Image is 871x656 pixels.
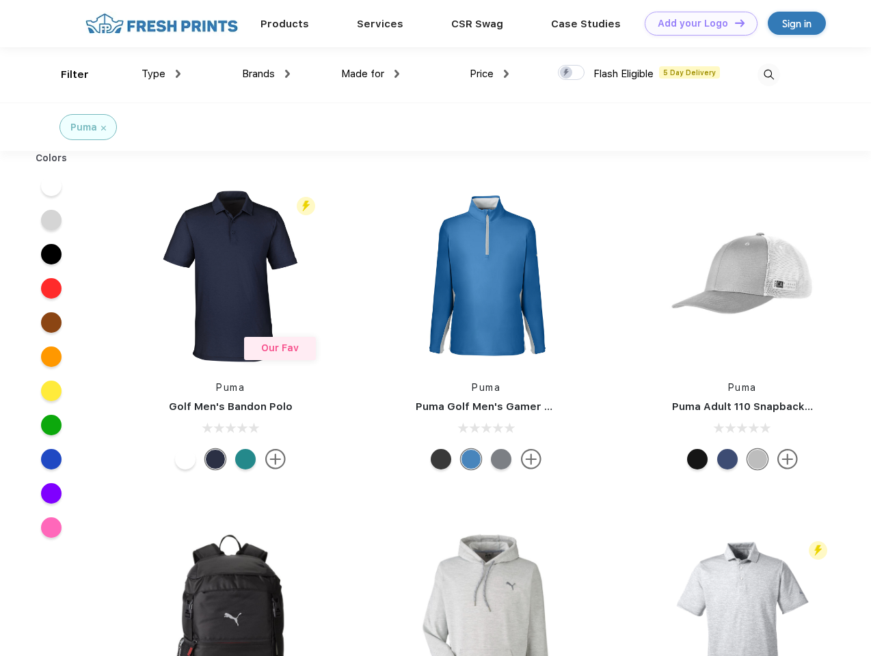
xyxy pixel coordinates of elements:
div: Bright Cobalt [461,449,481,469]
img: dropdown.png [176,70,180,78]
span: 5 Day Delivery [659,66,720,79]
a: Puma [728,382,757,393]
img: dropdown.png [394,70,399,78]
div: Peacoat Qut Shd [717,449,738,469]
div: Navy Blazer [205,449,226,469]
a: Services [357,18,403,30]
a: Puma Golf Men's Gamer Golf Quarter-Zip [416,400,632,413]
img: flash_active_toggle.svg [809,541,827,560]
span: Made for [341,68,384,80]
div: Puma Black [431,449,451,469]
div: Quarry with Brt Whit [747,449,768,469]
img: DT [735,19,745,27]
div: Colors [25,151,78,165]
img: desktop_search.svg [758,64,780,86]
img: func=resize&h=266 [652,185,833,367]
span: Type [142,68,165,80]
span: Price [470,68,494,80]
img: more.svg [777,449,798,469]
img: dropdown.png [504,70,509,78]
a: Products [260,18,309,30]
a: Golf Men's Bandon Polo [169,400,293,413]
span: Brands [242,68,275,80]
div: Bright White [175,449,196,469]
a: Puma [472,382,500,393]
img: flash_active_toggle.svg [297,197,315,215]
span: Our Fav [261,342,299,353]
img: more.svg [521,449,541,469]
a: Sign in [768,12,826,35]
img: filter_cancel.svg [101,126,106,131]
div: Sign in [782,16,812,31]
div: Quiet Shade [491,449,511,469]
div: Pma Blk with Pma Blk [687,449,708,469]
img: dropdown.png [285,70,290,78]
a: Puma [216,382,245,393]
div: Filter [61,67,89,83]
img: func=resize&h=266 [395,185,577,367]
div: Green Lagoon [235,449,256,469]
div: Puma [70,120,97,135]
img: fo%20logo%202.webp [81,12,242,36]
img: more.svg [265,449,286,469]
span: Flash Eligible [593,68,654,80]
div: Add your Logo [658,18,728,29]
img: func=resize&h=266 [139,185,321,367]
a: CSR Swag [451,18,503,30]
